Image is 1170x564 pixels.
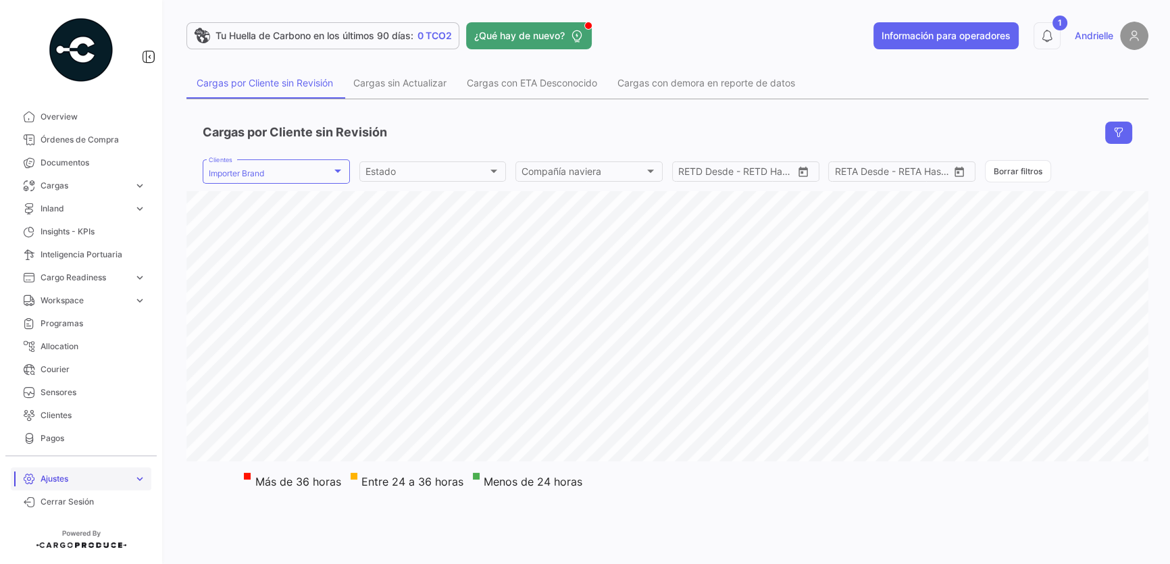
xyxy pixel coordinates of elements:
[417,29,452,43] span: 0 TCO2
[474,29,565,43] span: ¿Qué hay de nuevo?
[41,272,128,284] span: Cargo Readiness
[41,157,146,169] span: Documentos
[834,167,863,178] input: Desde
[717,167,771,178] input: Hasta
[11,151,151,174] a: Documentos
[41,203,128,215] span: Inland
[41,111,146,123] span: Overview
[467,77,597,88] div: Cargas con ETA Desconocido
[361,475,463,488] p: Entre 24 a 36 horas
[11,243,151,266] a: Inteligencia Portuaria
[255,475,341,488] p: Más de 36 horas
[11,312,151,335] a: Programas
[873,22,1019,49] button: Información para operadores
[41,496,146,508] span: Cerrar Sesión
[41,226,146,238] span: Insights - KPIs
[985,160,1051,182] button: Borrar filtros
[203,123,387,142] h4: Cargas por Cliente sin Revisión
[186,22,459,49] a: Tu Huella de Carbono en los últimos 90 días:0 TCO2
[41,180,128,192] span: Cargas
[1120,22,1148,50] img: placeholder-user.png
[873,167,927,178] input: Hasta
[134,294,146,307] span: expand_more
[41,317,146,330] span: Programas
[47,16,115,84] img: powered-by.png
[209,168,264,178] mat-select-trigger: Importer Brand
[11,335,151,358] a: Allocation
[522,166,644,178] span: Compañía naviera
[11,427,151,450] a: Pagos
[11,220,151,243] a: Insights - KPIs
[11,358,151,381] a: Courier
[134,203,146,215] span: expand_more
[353,77,447,88] div: Cargas sin Actualizar
[678,167,707,178] input: Desde
[197,77,333,88] div: Cargas por Cliente sin Revisión
[41,473,128,485] span: Ajustes
[41,409,146,421] span: Clientes
[365,166,488,178] span: Estado
[41,432,146,444] span: Pagos
[1075,29,1113,43] span: Andrielle
[134,272,146,284] span: expand_more
[41,134,146,146] span: Órdenes de Compra
[484,475,582,488] p: Menos de 24 horas
[11,105,151,128] a: Overview
[11,128,151,151] a: Órdenes de Compra
[41,249,146,261] span: Inteligencia Portuaria
[617,77,795,88] div: Cargas con demora en reporte de datos
[41,363,146,376] span: Courier
[11,404,151,427] a: Clientes
[793,161,813,182] button: Open calendar
[41,294,128,307] span: Workspace
[949,161,969,182] button: Open calendar
[41,340,146,353] span: Allocation
[466,22,592,49] button: ¿Qué hay de nuevo?
[41,386,146,399] span: Sensores
[215,29,413,43] span: Tu Huella de Carbono en los últimos 90 días:
[134,180,146,192] span: expand_more
[134,473,146,485] span: expand_more
[11,381,151,404] a: Sensores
